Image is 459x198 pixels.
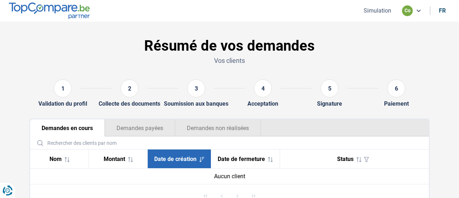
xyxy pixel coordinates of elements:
[99,100,160,107] div: Collecte des documents
[164,100,228,107] div: Soumission aux banques
[402,5,413,16] div: co
[387,79,405,97] div: 6
[384,100,409,107] div: Paiement
[120,79,138,97] div: 2
[361,7,393,14] button: Simulation
[54,79,72,97] div: 1
[105,119,175,137] button: Demandes payées
[187,79,205,97] div: 3
[321,79,339,97] div: 5
[254,79,272,97] div: 4
[29,37,430,55] h1: Résumé de vos demandes
[154,156,197,162] span: Date de création
[175,119,261,137] button: Demandes non réalisées
[33,137,426,149] input: Rechercher des clients par nom
[218,156,265,162] span: Date de fermeture
[247,100,278,107] div: Acceptation
[317,100,342,107] div: Signature
[36,173,423,180] div: Aucun client
[104,156,125,162] span: Montant
[9,3,90,19] img: TopCompare.be
[38,100,87,107] div: Validation du profil
[49,156,62,162] span: Nom
[439,7,446,14] div: fr
[29,56,430,65] p: Vos clients
[30,119,105,137] button: Demandes en cours
[337,156,354,162] span: Status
